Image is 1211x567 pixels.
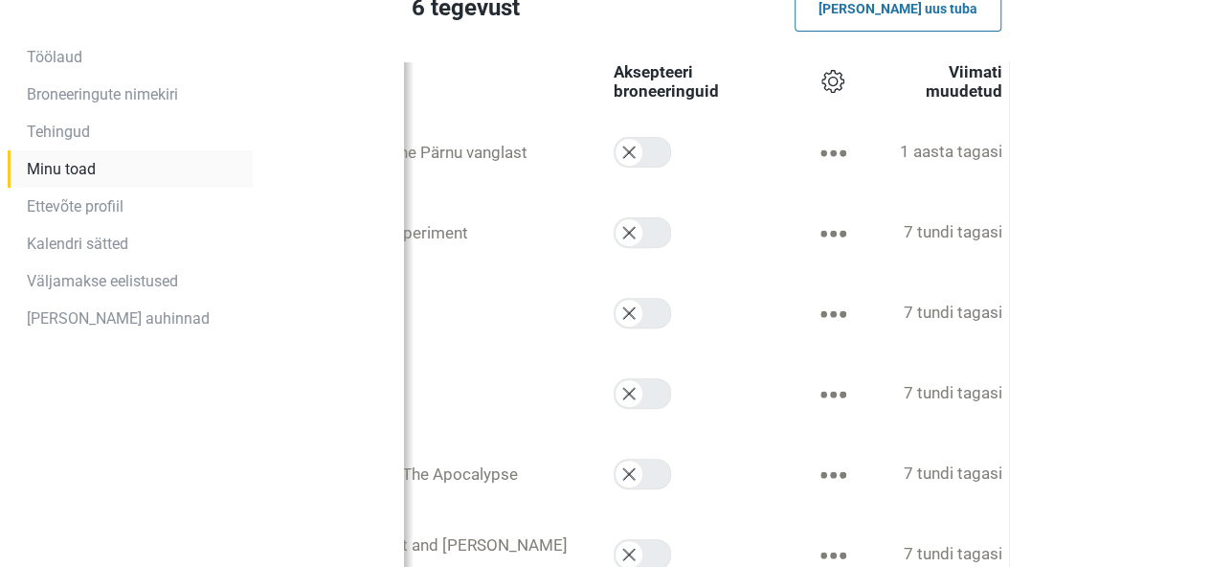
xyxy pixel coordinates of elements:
[904,303,1002,322] span: 7 tundi tagasi
[216,204,591,261] a: Medical experiment
[8,225,253,262] a: Kalendri sätted
[8,262,253,300] a: Väljamakse eelistused
[820,391,846,398] img: dots.svg
[8,38,253,76] a: Töölaud
[325,465,518,484] span: Cuba 2.0 - The Apocalypse
[820,230,846,238] img: dots.svg
[820,310,846,318] img: dots.svg
[8,150,253,188] a: Minu toad
[820,471,846,479] img: dots.svg
[8,188,253,225] a: Ettevõte profiil
[820,149,846,157] img: dots.svg
[8,300,253,337] a: [PERSON_NAME] auhinnad
[904,383,1002,402] span: 7 tundi tagasi
[904,544,1002,563] span: 7 tundi tagasi
[877,62,1002,124] th: Viimati muudetud
[8,113,253,150] a: Tehingud
[216,445,591,503] a: Cuba 2.0 - The Apocalypse
[216,124,591,181] a: Põgenemine Pärnu vanglast
[216,284,591,342] a: Maniac 2.0
[820,552,846,559] img: dots.svg
[821,70,844,93] img: settings.svg
[8,76,253,113] a: Broneeringute nimekiri
[900,142,1002,161] span: 1 aasta tagasi
[216,62,614,124] th: Tegevus
[216,365,591,422] a: Nameless
[904,222,1002,241] span: 7 tundi tagasi
[904,464,1002,483] span: 7 tundi tagasi
[325,143,527,162] span: Põgenemine Pärnu vanglast
[614,62,812,124] th: Aksepteeri broneeringuid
